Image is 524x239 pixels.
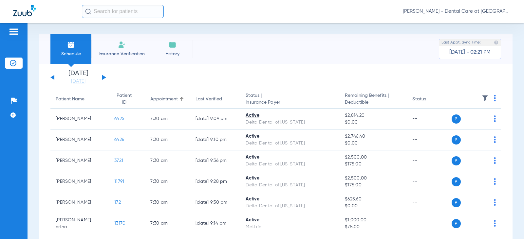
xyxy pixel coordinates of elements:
[169,41,177,49] img: History
[452,198,461,207] span: P
[494,115,496,122] img: group-dot-blue.svg
[345,154,402,161] span: $2,500.00
[494,136,496,143] img: group-dot-blue.svg
[246,119,334,126] div: Delta Dental of [US_STATE]
[340,90,407,109] th: Remaining Benefits |
[145,192,190,213] td: 7:30 AM
[345,175,402,182] span: $2,500.00
[452,156,461,165] span: P
[13,5,36,16] img: Zuub Logo
[246,154,334,161] div: Active
[67,41,75,49] img: Schedule
[246,175,334,182] div: Active
[59,78,98,85] a: [DATE]
[407,109,451,129] td: --
[407,192,451,213] td: --
[345,224,402,230] span: $75.00
[157,51,188,57] span: History
[494,40,498,45] img: last sync help info
[246,112,334,119] div: Active
[246,224,334,230] div: MetLife
[114,137,124,142] span: 6426
[246,140,334,147] div: Delta Dental of [US_STATE]
[345,182,402,189] span: $175.00
[114,116,124,121] span: 6425
[494,157,496,164] img: group-dot-blue.svg
[403,8,511,15] span: [PERSON_NAME] - Dental Care at [GEOGRAPHIC_DATA]
[96,51,147,57] span: Insurance Verification
[407,90,451,109] th: Status
[482,95,488,101] img: filter.svg
[246,133,334,140] div: Active
[345,99,402,106] span: Deductible
[240,90,340,109] th: Status |
[246,203,334,210] div: Delta Dental of [US_STATE]
[407,150,451,171] td: --
[50,171,109,192] td: [PERSON_NAME]
[452,219,461,228] span: P
[190,150,240,171] td: [DATE] 9:36 PM
[150,96,178,103] div: Appointment
[118,41,126,49] img: Manual Insurance Verification
[145,109,190,129] td: 7:30 AM
[246,196,334,203] div: Active
[190,129,240,150] td: [DATE] 9:10 PM
[190,192,240,213] td: [DATE] 9:30 PM
[345,140,402,147] span: $0.00
[190,171,240,192] td: [DATE] 9:28 PM
[82,5,164,18] input: Search for patients
[114,200,121,205] span: 172
[494,178,496,185] img: group-dot-blue.svg
[56,96,104,103] div: Patient Name
[345,133,402,140] span: $2,746.40
[449,49,491,56] span: [DATE] - 02:21 PM
[494,199,496,206] img: group-dot-blue.svg
[246,182,334,189] div: Delta Dental of [US_STATE]
[50,109,109,129] td: [PERSON_NAME]
[59,70,98,85] li: [DATE]
[114,92,134,106] div: Patient ID
[145,129,190,150] td: 7:30 AM
[246,99,334,106] span: Insurance Payer
[50,213,109,234] td: [PERSON_NAME]-ortho
[56,96,84,103] div: Patient Name
[190,213,240,234] td: [DATE] 9:14 PM
[345,161,402,168] span: $175.00
[114,179,124,184] span: 11791
[150,96,185,103] div: Appointment
[452,114,461,124] span: P
[452,135,461,145] span: P
[145,213,190,234] td: 7:30 AM
[407,129,451,150] td: --
[345,119,402,126] span: $0.00
[50,129,109,150] td: [PERSON_NAME]
[196,96,235,103] div: Last Verified
[114,158,123,163] span: 3721
[494,95,496,101] img: group-dot-blue.svg
[114,92,140,106] div: Patient ID
[196,96,222,103] div: Last Verified
[145,150,190,171] td: 7:30 AM
[246,161,334,168] div: Delta Dental of [US_STATE]
[50,150,109,171] td: [PERSON_NAME]
[345,217,402,224] span: $1,000.00
[345,112,402,119] span: $2,814.20
[246,217,334,224] div: Active
[452,177,461,186] span: P
[190,109,240,129] td: [DATE] 9:09 PM
[345,203,402,210] span: $0.00
[441,39,481,46] span: Last Appt. Sync Time:
[494,220,496,227] img: group-dot-blue.svg
[345,196,402,203] span: $625.60
[50,192,109,213] td: [PERSON_NAME]
[9,28,19,36] img: hamburger-icon
[85,9,91,14] img: Search Icon
[407,213,451,234] td: --
[145,171,190,192] td: 7:30 AM
[114,221,125,226] span: 13170
[55,51,86,57] span: Schedule
[407,171,451,192] td: --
